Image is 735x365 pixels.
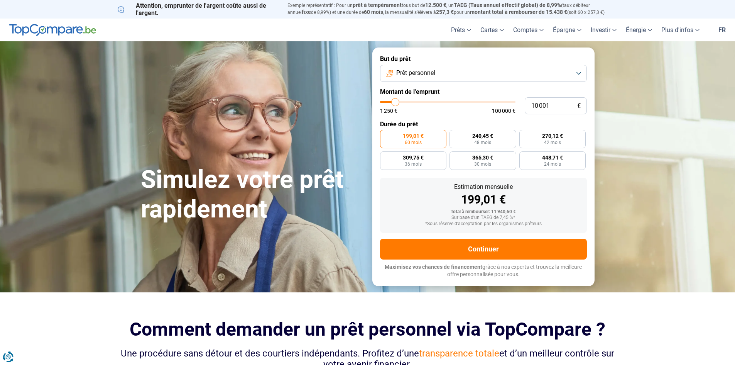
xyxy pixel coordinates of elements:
span: 448,71 € [542,155,563,160]
div: Estimation mensuelle [386,184,581,190]
span: 270,12 € [542,133,563,139]
label: Montant de l'emprunt [380,88,587,95]
span: 1 250 € [380,108,397,114]
h1: Simulez votre prêt rapidement [141,165,363,224]
span: transparence totale [419,348,499,359]
span: 24 mois [544,162,561,166]
span: montant total à rembourser de 15.438 € [470,9,567,15]
span: € [577,103,581,109]
p: Attention, emprunter de l'argent coûte aussi de l'argent. [118,2,278,17]
a: Cartes [476,19,509,41]
span: 199,01 € [403,133,424,139]
span: prêt à tempérament [353,2,402,8]
a: Épargne [548,19,586,41]
a: Comptes [509,19,548,41]
a: Investir [586,19,621,41]
a: Énergie [621,19,657,41]
img: TopCompare [9,24,96,36]
a: Plus d'infos [657,19,704,41]
span: 309,75 € [403,155,424,160]
div: Sur base d'un TAEG de 7,45 %* [386,215,581,221]
span: 36 mois [405,162,422,166]
label: Durée du prêt [380,121,587,128]
span: 42 mois [544,140,561,145]
div: 199,01 € [386,194,581,205]
span: 60 mois [405,140,422,145]
h2: Comment demander un prêt personnel via TopCompare ? [118,319,618,340]
span: 257,3 € [436,9,454,15]
span: 30 mois [474,162,491,166]
a: Prêts [446,19,476,41]
span: 12.500 € [425,2,446,8]
span: 48 mois [474,140,491,145]
span: TAEG (Taux annuel effectif global) de 8,99% [454,2,561,8]
span: 240,45 € [472,133,493,139]
div: *Sous réserve d'acceptation par les organismes prêteurs [386,221,581,227]
span: Prêt personnel [396,69,435,77]
div: Total à rembourser: 11 940,60 € [386,209,581,215]
p: grâce à nos experts et trouvez la meilleure offre personnalisée pour vous. [380,263,587,278]
button: Continuer [380,239,587,260]
span: 100 000 € [492,108,515,114]
a: fr [714,19,730,41]
span: 60 mois [364,9,383,15]
span: 365,30 € [472,155,493,160]
p: Exemple représentatif : Pour un tous but de , un (taux débiteur annuel de 8,99%) et une durée de ... [287,2,618,16]
label: But du prêt [380,55,587,63]
button: Prêt personnel [380,65,587,82]
span: Maximisez vos chances de financement [385,264,482,270]
span: fixe [302,9,311,15]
